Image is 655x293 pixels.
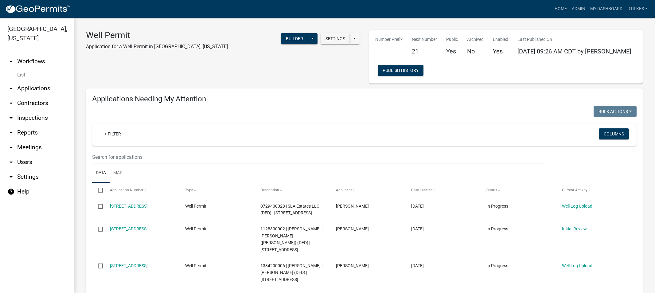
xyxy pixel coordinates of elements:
a: My Dashboard [588,3,625,15]
span: In Progress [486,226,508,231]
i: arrow_drop_up [7,58,15,65]
button: Settings [321,33,350,44]
span: Application Number [110,188,143,192]
a: Map [110,163,126,183]
button: Columns [599,128,629,139]
datatable-header-cell: Status [481,183,556,197]
p: Public [446,36,458,43]
p: Next Number [412,36,437,43]
span: Description [260,188,279,192]
span: Well Permit [185,204,206,209]
p: Application for a Well Permit in [GEOGRAPHIC_DATA], [US_STATE]. [86,43,229,50]
span: Date Created [411,188,433,192]
a: [STREET_ADDRESS] [110,204,148,209]
datatable-header-cell: Applicant [330,183,405,197]
span: 1128300002 | Janssen, Marvin D | Janssen, Elizabeth L (Betty L) (DED) | 1539 95TH ST [260,226,322,252]
i: arrow_drop_down [7,144,15,151]
span: Status [486,188,497,192]
span: In Progress [486,204,508,209]
button: Publish History [378,65,423,76]
span: [DATE] 09:26 AM CDT by [PERSON_NAME] [517,48,631,55]
span: 1334200006 | Husted, Rocco | Husted, Diane (DED) | 490 25TH ST [260,263,322,282]
datatable-header-cell: Type [179,183,255,197]
span: Well Permit [185,226,206,231]
span: Applicant [336,188,352,192]
a: dtilkes [625,3,650,15]
span: Dan Tilkes [336,204,369,209]
button: Bulk Actions [594,106,637,117]
i: arrow_drop_down [7,173,15,181]
datatable-header-cell: Date Created [405,183,481,197]
a: Home [552,3,569,15]
a: + Filter [99,128,126,139]
i: arrow_drop_down [7,100,15,107]
p: Number Prefix [375,36,403,43]
datatable-header-cell: Description [255,183,330,197]
wm-modal-confirm: Workflow Publish History [378,68,423,73]
p: Enabled [493,36,508,43]
i: arrow_drop_down [7,85,15,92]
span: In Progress [486,263,508,268]
a: [STREET_ADDRESS] [110,263,148,268]
i: arrow_drop_down [7,114,15,122]
i: arrow_drop_down [7,129,15,136]
a: Admin [569,3,588,15]
a: Well Log Upload [562,263,592,268]
i: help [7,188,15,195]
span: Dan Tilkes [336,226,369,231]
p: Archived [467,36,484,43]
span: 0729400028 | SLA Estates LLC (DED) | 1392 OLIVE AVE [260,204,319,216]
a: Initial Review [562,226,587,231]
span: 10/02/2025 [411,226,424,231]
span: Type [185,188,193,192]
a: Data [92,163,110,183]
datatable-header-cell: Select [92,183,104,197]
h5: No [467,48,484,55]
button: Builder [281,33,308,44]
datatable-header-cell: Application Number [104,183,179,197]
span: 10/02/2025 [411,204,424,209]
h5: Yes [493,48,508,55]
span: Current Activity [562,188,587,192]
h4: Applications Needing My Attention [92,95,637,104]
i: arrow_drop_down [7,158,15,166]
a: [STREET_ADDRESS] [110,226,148,231]
a: Well Log Upload [562,204,592,209]
h5: Yes [446,48,458,55]
span: 10/02/2025 [411,263,424,268]
p: Last Published On [517,36,631,43]
h5: 21 [412,48,437,55]
span: Dan Tilkes [336,263,369,268]
datatable-header-cell: Current Activity [556,183,631,197]
input: Search for applications [92,151,544,163]
h3: Well Permit [86,30,229,41]
span: Well Permit [185,263,206,268]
